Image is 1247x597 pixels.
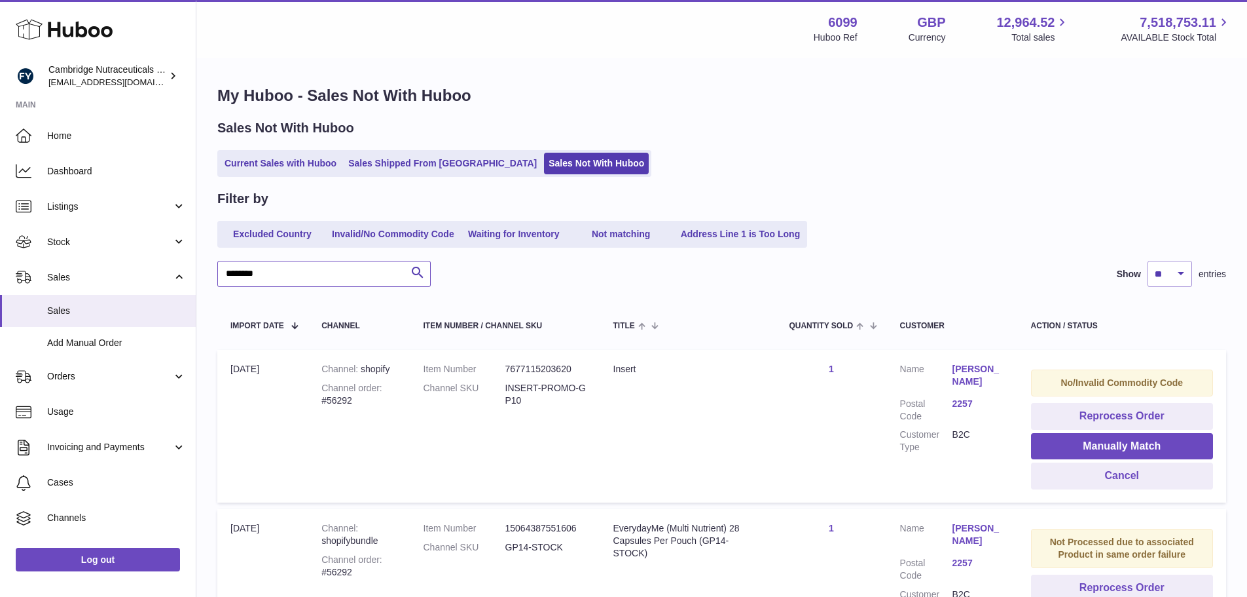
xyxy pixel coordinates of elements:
[1011,31,1070,44] span: Total sales
[47,236,172,248] span: Stock
[996,14,1055,31] span: 12,964.52
[220,223,325,245] a: Excluded Country
[217,119,354,137] h2: Sales Not With Huboo
[47,271,172,284] span: Sales
[321,363,397,376] div: shopify
[321,523,358,533] strong: Channel
[952,522,1005,547] a: [PERSON_NAME]
[424,382,505,407] dt: Channel SKU
[829,523,834,533] a: 1
[217,350,308,503] td: [DATE]
[505,382,587,407] dd: INSERT-PROMO-GP10
[1121,31,1231,44] span: AVAILABLE Stock Total
[613,322,635,330] span: Title
[900,557,952,582] dt: Postal Code
[424,541,505,554] dt: Channel SKU
[47,130,186,142] span: Home
[48,77,192,87] span: [EMAIL_ADDRESS][DOMAIN_NAME]
[217,190,268,208] h2: Filter by
[230,322,284,330] span: Import date
[900,522,952,550] dt: Name
[544,153,649,174] a: Sales Not With Huboo
[47,441,172,453] span: Invoicing and Payments
[321,364,361,374] strong: Channel
[900,322,1005,330] div: Customer
[814,31,858,44] div: Huboo Ref
[952,429,1005,453] dd: B2C
[505,522,587,535] dd: 15064387551606
[47,337,186,349] span: Add Manual Order
[327,223,459,245] a: Invalid/No Commodity Code
[344,153,541,174] a: Sales Shipped From [GEOGRAPHIC_DATA]
[47,476,186,489] span: Cases
[829,364,834,374] a: 1
[505,363,587,376] dd: 7677115203620
[1031,433,1213,460] button: Manually Match
[424,522,505,535] dt: Item Number
[321,554,382,565] strong: Channel order
[613,522,763,560] div: EverydayMe (Multi Nutrient) 28 Capsules Per Pouch (GP14-STOCK)
[1117,268,1141,280] label: Show
[321,322,397,330] div: Channel
[952,557,1005,569] a: 2257
[47,201,172,213] span: Listings
[1121,14,1231,44] a: 7,518,753.11 AVAILABLE Stock Total
[47,165,186,178] span: Dashboard
[424,322,587,330] div: Item Number / Channel SKU
[900,429,952,453] dt: Customer Type
[900,363,952,391] dt: Name
[217,85,1226,106] h1: My Huboo - Sales Not With Huboo
[321,383,382,393] strong: Channel order
[789,322,853,330] span: Quantity Sold
[828,14,858,31] strong: 6099
[47,512,186,524] span: Channels
[16,66,35,86] img: huboo@camnutra.com
[909,31,946,44] div: Currency
[676,223,805,245] a: Address Line 1 is Too Long
[16,548,180,571] a: Log out
[917,14,945,31] strong: GBP
[461,223,566,245] a: Waiting for Inventory
[321,382,397,407] div: #56292
[996,14,1070,44] a: 12,964.52 Total sales
[321,522,397,547] div: shopifybundle
[952,398,1005,410] a: 2257
[424,363,505,376] dt: Item Number
[505,541,587,554] dd: GP14-STOCK
[1140,14,1216,31] span: 7,518,753.11
[47,305,186,317] span: Sales
[952,363,1005,388] a: [PERSON_NAME]
[613,363,763,376] div: Insert
[1031,322,1213,330] div: Action / Status
[1060,377,1183,388] strong: No/Invalid Commodity Code
[48,64,166,88] div: Cambridge Nutraceuticals Ltd
[47,370,172,383] span: Orders
[1031,463,1213,490] button: Cancel
[220,153,341,174] a: Current Sales with Huboo
[1031,403,1213,430] button: Reprocess Order
[47,406,186,418] span: Usage
[1050,537,1194,560] strong: Not Processed due to associated Product in same order failure
[321,554,397,579] div: #56292
[569,223,674,245] a: Not matching
[900,398,952,423] dt: Postal Code
[1199,268,1226,280] span: entries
